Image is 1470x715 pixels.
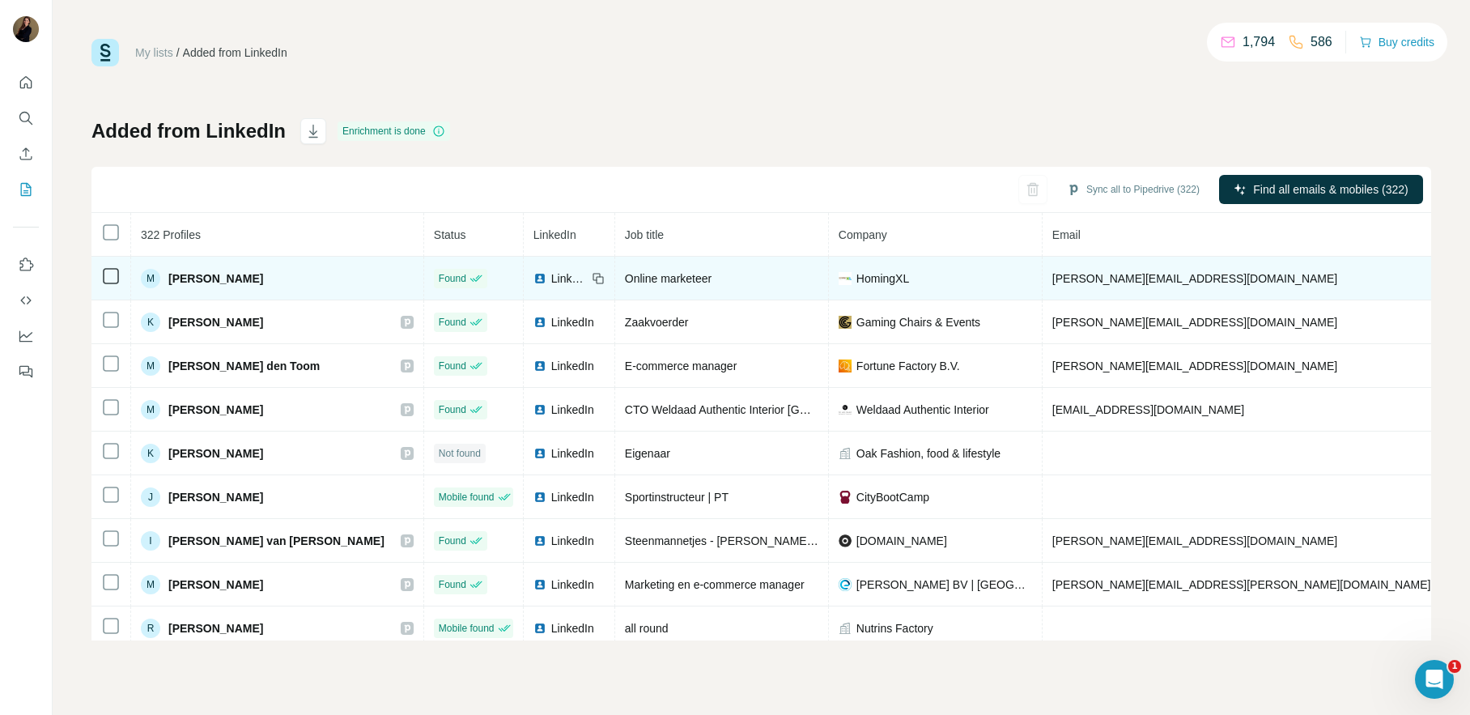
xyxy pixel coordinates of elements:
[13,16,39,42] img: Avatar
[141,531,160,551] div: I
[1052,228,1081,241] span: Email
[141,487,160,507] div: J
[168,358,320,374] span: [PERSON_NAME] den Toom
[533,272,546,285] img: LinkedIn logo
[533,622,546,635] img: LinkedIn logo
[439,621,495,636] span: Mobile found
[13,357,39,386] button: Feedback
[1219,175,1423,204] button: Find all emails & mobiles (322)
[856,358,960,374] span: Fortune Factory B.V.
[439,271,466,286] span: Found
[91,118,286,144] h1: Added from LinkedIn
[533,578,546,591] img: LinkedIn logo
[168,620,263,636] span: [PERSON_NAME]
[839,491,852,504] img: company-logo
[141,228,201,241] span: 322 Profiles
[168,445,263,462] span: [PERSON_NAME]
[1052,360,1337,372] span: [PERSON_NAME][EMAIL_ADDRESS][DOMAIN_NAME]
[551,402,594,418] span: LinkedIn
[13,250,39,279] button: Use Surfe on LinkedIn
[1052,316,1337,329] span: [PERSON_NAME][EMAIL_ADDRESS][DOMAIN_NAME]
[533,534,546,547] img: LinkedIn logo
[625,316,689,329] span: Zaakvoerder
[533,403,546,416] img: LinkedIn logo
[856,314,980,330] span: Gaming Chairs & Events
[1448,660,1461,673] span: 1
[1052,534,1337,547] span: [PERSON_NAME][EMAIL_ADDRESS][DOMAIN_NAME]
[839,316,852,329] img: company-logo
[176,45,180,61] li: /
[439,315,466,330] span: Found
[839,578,852,591] img: company-logo
[13,68,39,97] button: Quick start
[551,577,594,593] span: LinkedIn
[839,403,852,416] img: company-logo
[1052,403,1244,416] span: [EMAIL_ADDRESS][DOMAIN_NAME]
[1415,660,1454,699] iframe: Intercom live chat
[13,139,39,168] button: Enrich CSV
[1243,32,1275,52] p: 1,794
[13,321,39,351] button: Dashboard
[141,269,160,288] div: M
[439,446,481,461] span: Not found
[168,489,263,505] span: [PERSON_NAME]
[1052,578,1431,591] span: [PERSON_NAME][EMAIL_ADDRESS][PERSON_NAME][DOMAIN_NAME]
[856,445,1001,462] span: Oak Fashion, food & lifestyle
[439,359,466,373] span: Found
[551,358,594,374] span: LinkedIn
[168,270,263,287] span: [PERSON_NAME]
[839,360,852,372] img: company-logo
[141,356,160,376] div: M
[551,533,594,549] span: LinkedIn
[856,402,989,418] span: Weldaad Authentic Interior
[856,489,929,505] span: CityBootCamp
[439,534,466,548] span: Found
[625,228,664,241] span: Job title
[1311,32,1332,52] p: 586
[625,578,805,591] span: Marketing en e-commerce manager
[439,490,495,504] span: Mobile found
[13,175,39,204] button: My lists
[625,491,729,504] span: Sportinstructeur | PT
[168,533,384,549] span: [PERSON_NAME] van [PERSON_NAME]
[533,360,546,372] img: LinkedIn logo
[551,489,594,505] span: LinkedIn
[533,228,576,241] span: LinkedIn
[141,619,160,638] div: R
[551,314,594,330] span: LinkedIn
[625,403,906,416] span: CTO Weldaad Authentic Interior [GEOGRAPHIC_DATA]
[338,121,450,141] div: Enrichment is done
[551,620,594,636] span: LinkedIn
[533,316,546,329] img: LinkedIn logo
[183,45,287,61] div: Added from LinkedIn
[856,577,1032,593] span: [PERSON_NAME] BV | [GEOGRAPHIC_DATA]
[551,445,594,462] span: LinkedIn
[168,402,263,418] span: [PERSON_NAME]
[625,272,712,285] span: Online marketeer
[839,228,887,241] span: Company
[439,577,466,592] span: Found
[91,39,119,66] img: Surfe Logo
[1052,272,1337,285] span: [PERSON_NAME][EMAIL_ADDRESS][DOMAIN_NAME]
[625,360,737,372] span: E-commerce manager
[13,104,39,133] button: Search
[1359,31,1434,53] button: Buy credits
[551,270,587,287] span: LinkedIn
[1253,181,1408,198] span: Find all emails & mobiles (322)
[856,533,947,549] span: [DOMAIN_NAME]
[625,534,885,547] span: Steenmannetjes - [PERSON_NAME] in natuursteen
[141,575,160,594] div: M
[439,402,466,417] span: Found
[168,314,263,330] span: [PERSON_NAME]
[1056,177,1211,202] button: Sync all to Pipedrive (322)
[839,534,852,547] img: company-logo
[625,447,670,460] span: Eigenaar
[839,272,852,285] img: company-logo
[135,46,173,59] a: My lists
[141,313,160,332] div: K
[141,444,160,463] div: K
[533,447,546,460] img: LinkedIn logo
[856,620,933,636] span: Nutrins Factory
[625,622,669,635] span: all round
[13,286,39,315] button: Use Surfe API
